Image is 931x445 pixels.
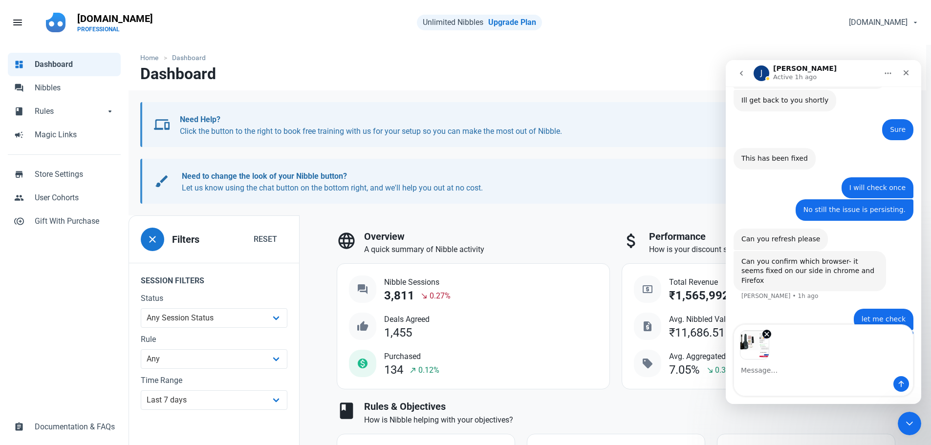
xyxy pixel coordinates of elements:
[129,45,926,65] nav: breadcrumbs
[669,326,725,339] div: ₹11,686.51
[841,13,925,32] button: [DOMAIN_NAME]
[364,414,895,426] p: How is Nibble helping with your objectives?
[649,244,895,255] p: How is your discount strategy performing?
[384,363,403,377] div: 134
[8,88,90,109] div: This has been fixedAdd reaction
[164,65,180,75] div: Sure
[136,254,180,264] div: let me check
[105,106,115,115] span: arrow_drop_down
[154,173,170,189] span: brush
[77,25,153,33] p: PROFESSIONAL
[420,292,428,300] span: south_east
[364,231,610,242] h3: Overview
[14,169,24,178] span: store
[642,320,653,332] span: request_quote
[71,8,159,37] a: [DOMAIN_NAME]PROFESSIONAL
[156,59,188,81] div: Sure
[147,233,158,245] span: close
[364,244,610,255] p: A quick summary of Nibble activity
[180,115,220,124] b: Need Help?
[8,265,187,299] div: Image previews
[16,233,92,239] div: [PERSON_NAME] • 1h ago
[141,334,287,345] label: Rule
[35,192,115,204] span: User Cohorts
[14,270,43,299] img: Image preview 1 of 1
[141,375,287,386] label: Time Range
[16,174,94,184] div: Can you refresh please
[35,106,105,117] span: Rules
[116,117,188,139] div: I will check once
[140,65,216,83] h1: Dashboard
[8,169,188,191] div: Jamie says…
[8,191,188,249] div: Jamie says…
[669,314,761,325] span: Avg. Nibbled Value
[8,100,121,123] a: bookRulesarrow_drop_down
[423,18,483,27] span: Unlimited Nibbles
[418,364,439,376] span: 0.12%
[622,231,641,251] span: attach_money
[35,169,115,180] span: Store Settings
[14,82,24,92] span: forum
[669,289,746,302] div: ₹1,565,992.25
[8,30,188,59] div: Jamie says…
[168,316,183,332] button: Send a message…
[8,76,121,100] a: forumNibbles
[384,289,414,302] div: 3,811
[642,358,653,369] span: sell
[182,170,891,194] p: Let us know using the chat button on the bottom right, and we'll help you out at no cost.
[140,53,163,63] a: Home
[726,60,921,404] iframe: Intercom live chat
[35,82,115,94] span: Nibbles
[8,88,188,117] div: Jamie says…
[384,276,451,288] span: Nibble Sessions
[357,283,368,295] span: question_answer
[488,18,536,27] a: Upgrade Plan
[141,293,287,304] label: Status
[8,30,110,51] div: Ill get back to you shortlyAdd reaction
[124,123,180,133] div: I will check once
[172,234,199,245] h3: Filters
[384,314,430,325] span: Deals Agreed
[182,171,347,181] b: Need to change the look of your Nibble button?
[337,231,356,251] span: language
[37,270,45,278] button: Remove image 1
[357,320,368,332] span: thumb_up
[16,94,82,104] div: This has been fixed
[78,145,180,155] div: No still the issue is persisting.
[384,351,439,362] span: Purchased
[8,191,160,232] div: Can you confirm which browser- it seems fixed on our side in chrome and Firefox[PERSON_NAME] • 1h...
[180,114,793,137] p: Click the button to the right to book free training with us for your setup so you can make the mo...
[8,415,121,439] a: assignmentDocumentation & FAQs
[254,233,277,245] span: Reset
[8,169,102,190] div: Can you refresh pleaseAdd reaction
[8,123,121,147] a: campaignMagic Links
[8,117,188,140] div: BAJAAO.COM says…
[14,129,24,139] span: campaign
[898,412,921,435] iframe: Intercom live chat
[35,59,115,70] span: Dashboard
[14,59,24,68] span: dashboard
[16,197,152,226] div: Can you confirm which browser- it seems fixed on our side in chrome and Firefox
[8,299,187,316] textarea: Message…
[8,186,121,210] a: peopleUser Cohorts
[384,326,412,339] div: 1,455
[12,17,23,28] span: menu
[14,215,24,225] span: control_point_duplicate
[14,106,24,115] span: book
[35,215,115,227] span: Gift With Purchase
[715,364,736,376] span: 0.39%
[35,129,115,141] span: Magic Links
[357,358,368,369] span: monetization_on
[8,163,121,186] a: storeStore Settings
[8,53,121,76] a: dashboardDashboard
[364,401,895,412] h3: Rules & Objectives
[669,276,787,288] span: Total Revenue
[70,139,188,161] div: No still the issue is persisting.
[669,351,758,362] span: Avg. Aggregated Discount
